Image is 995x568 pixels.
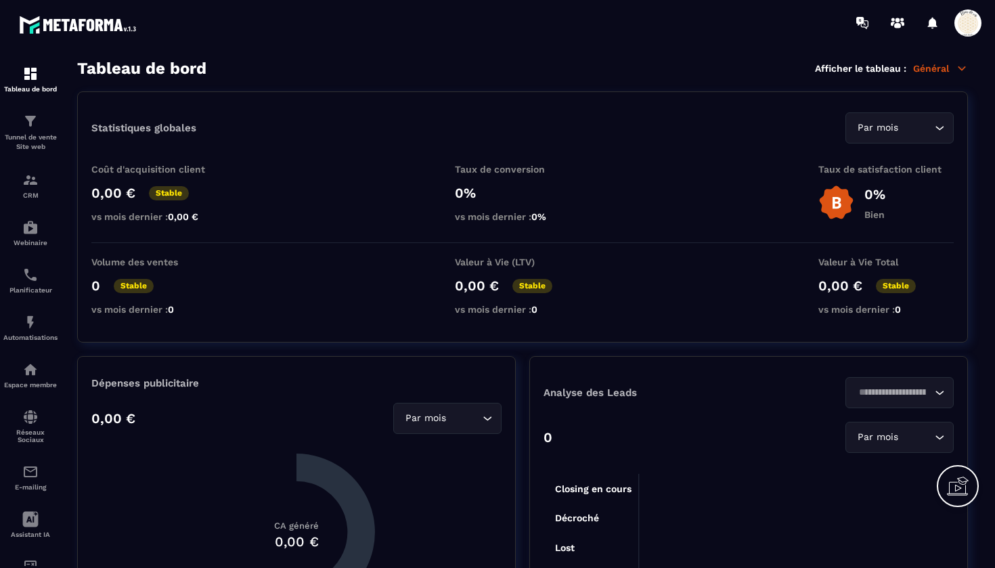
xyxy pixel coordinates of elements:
[91,304,227,315] p: vs mois dernier :
[19,12,141,37] img: logo
[3,192,58,199] p: CRM
[455,185,590,201] p: 0%
[114,279,154,293] p: Stable
[77,59,206,78] h3: Tableau de bord
[818,164,954,175] p: Taux de satisfaction client
[22,172,39,188] img: formation
[91,278,100,294] p: 0
[845,112,954,144] div: Search for option
[531,211,546,222] span: 0%
[845,422,954,453] div: Search for option
[854,385,931,400] input: Search for option
[3,501,58,548] a: Assistant IA
[91,377,502,389] p: Dépenses publicitaire
[901,121,931,135] input: Search for option
[455,257,590,267] p: Valeur à Vie (LTV)
[3,531,58,538] p: Assistant IA
[91,185,135,201] p: 0,00 €
[22,362,39,378] img: automations
[3,239,58,246] p: Webinaire
[91,410,135,427] p: 0,00 €
[3,334,58,341] p: Automatisations
[22,409,39,425] img: social-network
[531,304,537,315] span: 0
[3,399,58,454] a: social-networksocial-networkRéseaux Sociaux
[455,304,590,315] p: vs mois dernier :
[854,430,901,445] span: Par mois
[913,62,968,74] p: Général
[3,257,58,304] a: schedulerschedulerPlanificateur
[845,377,954,408] div: Search for option
[393,403,502,434] div: Search for option
[91,164,227,175] p: Coût d'acquisition client
[3,103,58,162] a: formationformationTunnel de vente Site web
[3,304,58,351] a: automationsautomationsAutomatisations
[3,85,58,93] p: Tableau de bord
[168,211,198,222] span: 0,00 €
[168,304,174,315] span: 0
[895,304,901,315] span: 0
[402,411,449,426] span: Par mois
[3,162,58,209] a: formationformationCRM
[544,387,749,399] p: Analyse des Leads
[3,209,58,257] a: automationsautomationsWebinaire
[149,186,189,200] p: Stable
[544,429,552,445] p: 0
[3,56,58,103] a: formationformationTableau de bord
[91,211,227,222] p: vs mois dernier :
[818,304,954,315] p: vs mois dernier :
[864,186,885,202] p: 0%
[876,279,916,293] p: Stable
[22,113,39,129] img: formation
[815,63,906,74] p: Afficher le tableau :
[818,185,854,221] img: b-badge-o.b3b20ee6.svg
[555,483,632,495] tspan: Closing en cours
[455,278,499,294] p: 0,00 €
[3,483,58,491] p: E-mailing
[22,267,39,283] img: scheduler
[3,429,58,443] p: Réseaux Sociaux
[3,351,58,399] a: automationsautomationsEspace membre
[455,164,590,175] p: Taux de conversion
[3,286,58,294] p: Planificateur
[449,411,479,426] input: Search for option
[22,219,39,236] img: automations
[864,209,885,220] p: Bien
[818,257,954,267] p: Valeur à Vie Total
[455,211,590,222] p: vs mois dernier :
[91,122,196,134] p: Statistiques globales
[901,430,931,445] input: Search for option
[555,542,575,553] tspan: Lost
[854,121,901,135] span: Par mois
[3,133,58,152] p: Tunnel de vente Site web
[555,512,599,523] tspan: Décroché
[91,257,227,267] p: Volume des ventes
[22,66,39,82] img: formation
[818,278,862,294] p: 0,00 €
[512,279,552,293] p: Stable
[3,381,58,389] p: Espace membre
[22,314,39,330] img: automations
[22,464,39,480] img: email
[3,454,58,501] a: emailemailE-mailing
